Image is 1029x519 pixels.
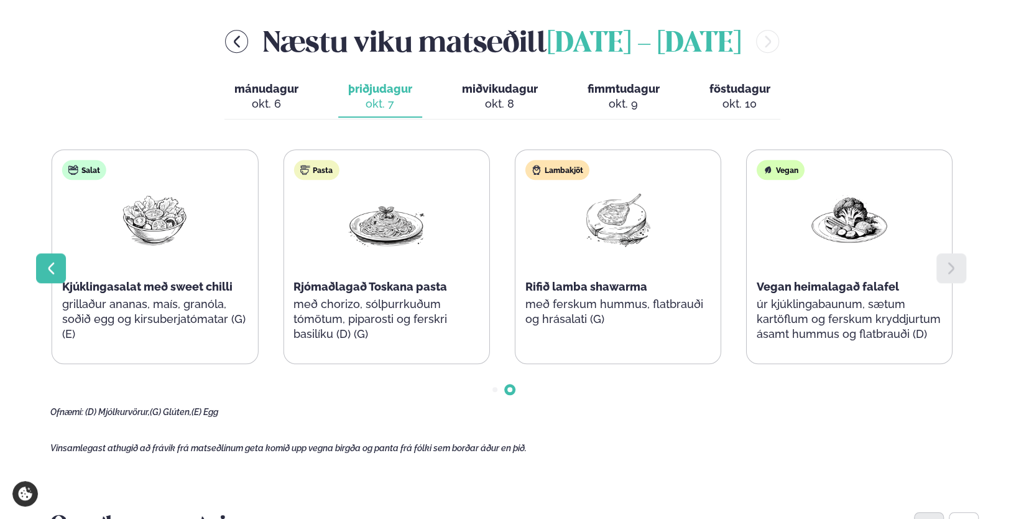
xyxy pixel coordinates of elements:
button: fimmtudagur okt. 9 [578,77,670,118]
span: Rifið lamba shawarma [525,280,647,293]
div: Vegan [757,160,805,180]
button: mánudagur okt. 6 [224,77,308,118]
div: okt. 10 [709,96,770,111]
div: Pasta [293,160,339,180]
span: Ofnæmi: [50,407,83,417]
img: Vegan.png [810,190,889,248]
div: okt. 8 [462,96,538,111]
div: okt. 7 [348,96,412,111]
span: [DATE] - [DATE] [547,30,741,58]
span: Go to slide 2 [507,387,512,392]
img: Spagetti.png [346,190,426,248]
img: salad.svg [68,165,78,175]
p: með ferskum hummus, flatbrauði og hrásalati (G) [525,297,711,327]
span: (D) Mjólkurvörur, [85,407,150,417]
p: grillaður ananas, maís, granóla, soðið egg og kirsuberjatómatar (G) (E) [62,297,247,342]
span: miðvikudagur [462,82,538,95]
button: menu-btn-right [756,30,779,53]
span: föstudagur [709,82,770,95]
span: Vinsamlegast athugið að frávik frá matseðlinum geta komið upp vegna birgða og panta frá fólki sem... [50,443,527,453]
p: með chorizo, sólþurrkuðum tómötum, piparosti og ferskri basilíku (D) (G) [293,297,479,342]
span: mánudagur [234,82,298,95]
img: pasta.svg [300,165,310,175]
button: þriðjudagur okt. 7 [338,77,422,118]
span: (G) Glúten, [150,407,191,417]
span: Go to slide 1 [492,387,497,392]
span: (E) Egg [191,407,218,417]
a: Cookie settings [12,481,38,507]
img: Salad.png [115,190,195,248]
img: Vegan.svg [763,165,773,175]
p: úr kjúklingabaunum, sætum kartöflum og ferskum kryddjurtum ásamt hummus og flatbrauði (D) [757,297,942,342]
div: Salat [62,160,106,180]
h2: Næstu viku matseðill [263,21,741,62]
img: Lamb.svg [532,165,542,175]
span: Rjómaðlagað Toskana pasta [293,280,447,293]
div: Lambakjöt [525,160,589,180]
img: Lamb-Meat.png [578,190,658,248]
span: þriðjudagur [348,82,412,95]
span: Vegan heimalagað falafel [757,280,899,293]
button: föstudagur okt. 10 [699,77,780,118]
div: okt. 6 [234,96,298,111]
div: okt. 9 [588,96,660,111]
button: miðvikudagur okt. 8 [452,77,548,118]
span: Kjúklingasalat með sweet chilli [62,280,233,293]
span: fimmtudagur [588,82,660,95]
button: menu-btn-left [225,30,248,53]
